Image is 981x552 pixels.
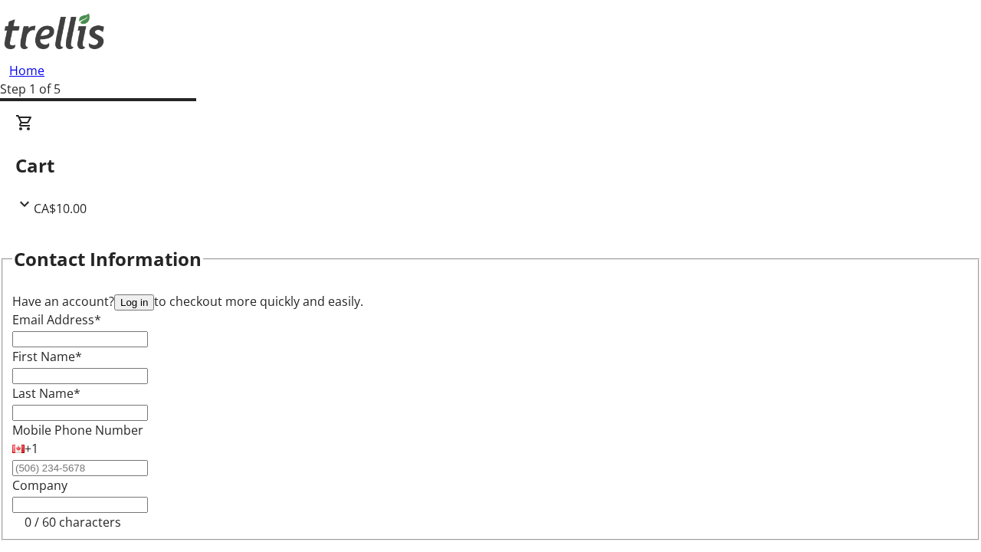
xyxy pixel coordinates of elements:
label: Last Name* [12,385,80,402]
h2: Cart [15,152,966,179]
input: (506) 234-5678 [12,460,148,476]
h2: Contact Information [14,245,202,273]
tr-character-limit: 0 / 60 characters [25,514,121,531]
label: First Name* [12,348,82,365]
label: Email Address* [12,311,101,328]
span: CA$10.00 [34,200,87,217]
label: Company [12,477,67,494]
label: Mobile Phone Number [12,422,143,439]
div: Have an account? to checkout more quickly and easily. [12,292,969,310]
div: CartCA$10.00 [15,113,966,218]
button: Log in [114,294,154,310]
